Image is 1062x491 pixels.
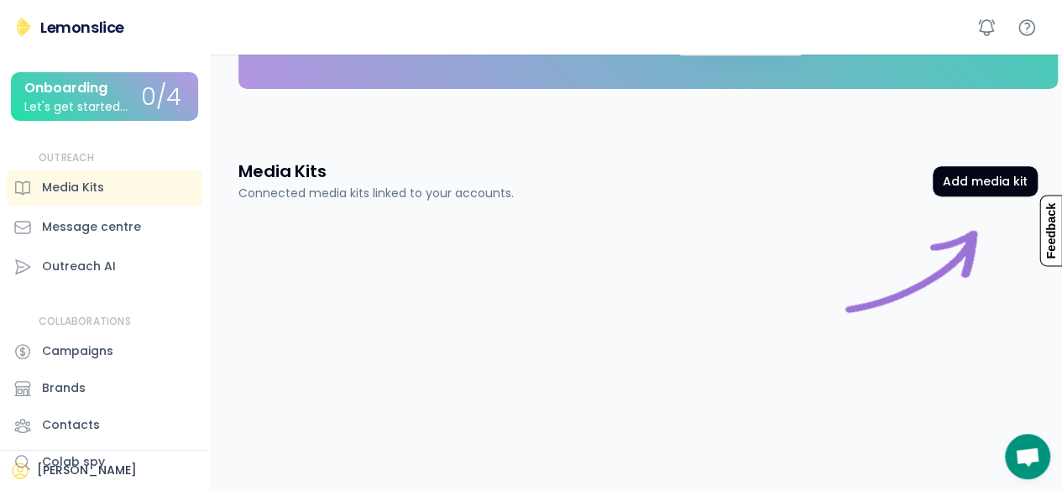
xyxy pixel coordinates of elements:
div: COLLABORATIONS [39,315,131,329]
h3: Media Kits [238,159,327,183]
div: Connected media kits linked to your accounts. [238,185,514,202]
div: Campaigns [42,342,113,360]
div: Brands [42,379,86,397]
div: Outreach AI [42,258,116,275]
button: Add media kit [933,166,1038,196]
div: Message centre [42,218,141,236]
div: Media Kits [42,179,104,196]
div: 0/4 [141,85,181,111]
div: Contacts [42,416,100,434]
div: Lemonslice [40,17,124,38]
div: Colab spy [42,453,105,471]
div: OUTREACH [39,151,95,165]
div: Onboarding [24,81,107,96]
img: Lemonslice [13,17,34,37]
div: Let's get started... [24,101,128,113]
div: Open chat [1005,434,1050,479]
div: Start here [836,222,987,373]
img: connect%20image%20purple.gif [836,222,987,373]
